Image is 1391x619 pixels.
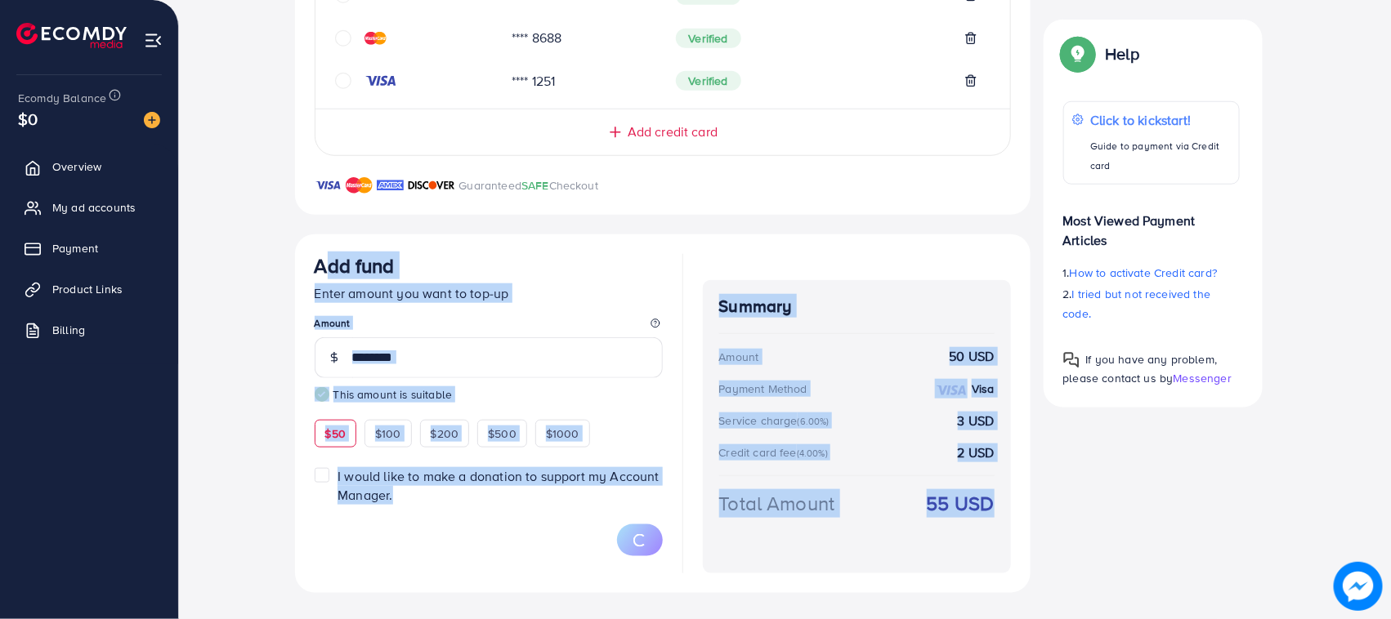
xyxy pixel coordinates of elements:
[459,176,599,195] p: Guaranteed Checkout
[365,32,387,45] img: credit
[719,412,834,429] div: Service charge
[719,489,835,518] div: Total Amount
[16,23,127,48] img: logo
[1063,352,1080,368] img: Popup guide
[676,29,741,48] span: Verified
[676,71,741,91] span: Verified
[315,316,663,336] legend: Amount
[1337,565,1380,608] img: image
[628,122,718,141] span: Add credit card
[18,90,106,106] span: Ecomdy Balance
[52,281,123,297] span: Product Links
[144,112,160,128] img: image
[546,425,579,442] span: $1000
[927,489,995,518] strong: 55 USD
[1063,263,1240,283] p: 1.
[12,150,166,183] a: Overview
[1090,110,1230,130] p: Click to kickstart!
[346,176,373,195] img: brand
[1090,136,1230,176] p: Guide to payment via Credit card
[719,349,759,365] div: Amount
[1063,39,1093,69] img: Popup guide
[719,296,995,317] h4: Summary
[797,447,828,460] small: (4.00%)
[408,176,455,195] img: brand
[325,425,346,442] span: $50
[1106,44,1140,64] p: Help
[12,273,166,305] a: Product Links
[1070,265,1217,281] span: How to activate Credit card?
[950,347,995,366] strong: 50 USD
[315,254,395,278] h3: Add fund
[375,425,401,442] span: $100
[335,30,351,47] svg: circle
[958,412,995,430] strong: 3 USD
[52,322,85,338] span: Billing
[972,381,995,397] strong: Visa
[719,444,834,461] div: Credit card fee
[315,386,663,403] small: This amount is suitable
[521,177,549,194] span: SAFE
[52,240,98,256] span: Payment
[12,191,166,224] a: My ad accounts
[798,415,830,428] small: (6.00%)
[365,74,397,87] img: credit
[52,158,101,175] span: Overview
[338,467,659,504] span: I would like to make a donation to support my Account Manager.
[315,283,663,303] p: Enter amount you want to top-up
[1174,370,1232,386] span: Messenger
[377,176,404,195] img: brand
[315,176,342,195] img: brand
[1063,198,1240,250] p: Most Viewed Payment Articles
[1063,351,1218,386] span: If you have any problem, please contact us by
[335,73,351,89] svg: circle
[315,387,329,402] img: guide
[12,314,166,346] a: Billing
[12,232,166,265] a: Payment
[958,443,995,462] strong: 2 USD
[18,107,38,131] span: $0
[935,384,968,397] img: credit
[1063,284,1240,323] p: 2.
[52,199,136,216] span: My ad accounts
[488,425,517,442] span: $500
[144,31,163,50] img: menu
[431,425,459,442] span: $200
[1063,286,1211,322] span: I tried but not received the code.
[719,381,807,397] div: Payment Method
